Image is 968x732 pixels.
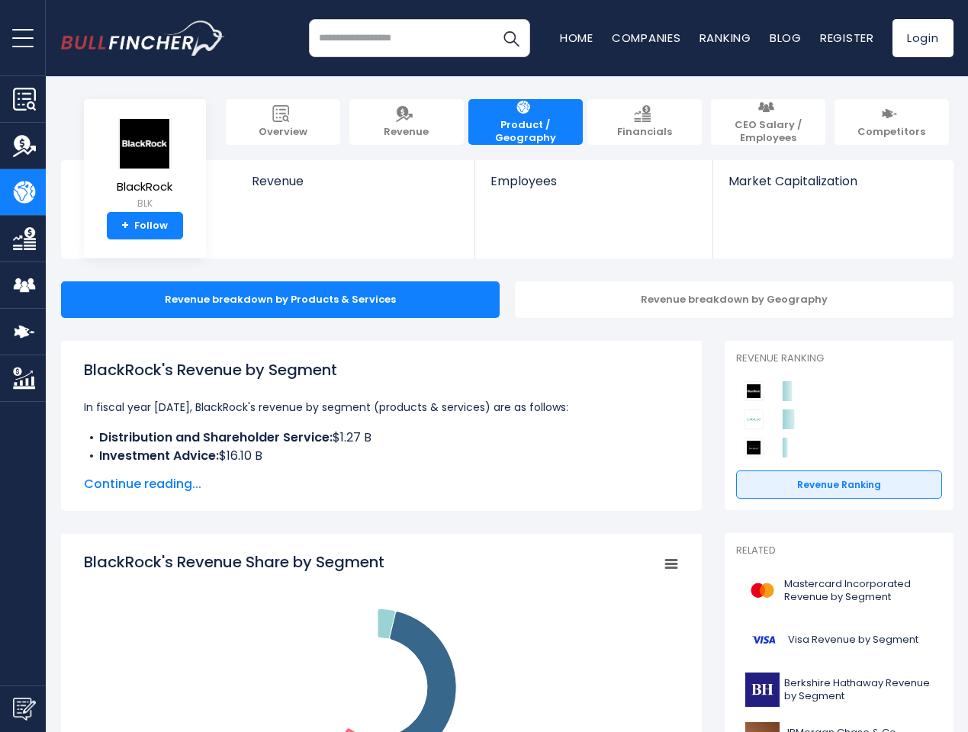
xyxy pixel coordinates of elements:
span: Berkshire Hathaway Revenue by Segment [784,677,933,703]
a: Blog [770,30,802,46]
div: Revenue breakdown by Geography [515,281,954,318]
a: Financials [587,99,702,145]
button: Search [492,19,530,57]
b: Investment Advice: [99,447,219,464]
a: Register [820,30,874,46]
a: Mastercard Incorporated Revenue by Segment [736,570,942,612]
span: Continue reading... [84,475,679,493]
img: bullfincher logo [61,21,225,56]
span: BlackRock [117,181,172,194]
span: Financials [617,126,672,139]
span: Mastercard Incorporated Revenue by Segment [784,578,933,604]
a: Revenue [236,160,475,214]
a: Employees [475,160,712,214]
li: $16.10 B [84,447,679,465]
a: Berkshire Hathaway Revenue by Segment [736,669,942,711]
p: Revenue Ranking [736,352,942,365]
a: Market Capitalization [713,160,951,214]
a: CEO Salary / Employees [711,99,825,145]
span: Visa Revenue by Segment [788,634,918,647]
span: Overview [259,126,307,139]
span: Market Capitalization [728,174,936,188]
img: BlackRock competitors logo [744,381,764,401]
span: Competitors [857,126,925,139]
a: Ranking [699,30,751,46]
a: Product / Geography [468,99,583,145]
a: Visa Revenue by Segment [736,619,942,661]
a: BlackRock BLK [116,117,173,213]
h1: BlackRock's Revenue by Segment [84,358,679,381]
img: V logo [745,623,783,657]
li: $1.27 B [84,429,679,447]
a: Login [892,19,954,57]
div: Revenue breakdown by Products & Services [61,281,500,318]
a: Companies [612,30,681,46]
img: MA logo [745,573,780,608]
tspan: BlackRock's Revenue Share by Segment [84,551,384,573]
p: In fiscal year [DATE], BlackRock's revenue by segment (products & services) are as follows: [84,398,679,416]
span: Revenue [384,126,429,139]
a: Overview [226,99,340,145]
a: Go to homepage [61,21,225,56]
span: CEO Salary / Employees [719,119,818,145]
a: Revenue Ranking [736,470,942,499]
img: Apollo Global Management competitors logo [744,409,764,429]
a: Home [560,30,593,46]
a: Revenue [349,99,464,145]
p: Related [736,544,942,557]
a: +Follow [107,212,183,239]
b: Distribution and Shareholder Service: [99,429,333,446]
strong: + [121,219,129,233]
img: BRK-B logo [745,673,780,707]
small: BLK [117,197,172,210]
img: Blackstone competitors logo [744,438,764,457]
span: Employees [490,174,697,188]
span: Revenue [252,174,460,188]
span: Product / Geography [476,119,575,145]
a: Competitors [835,99,949,145]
